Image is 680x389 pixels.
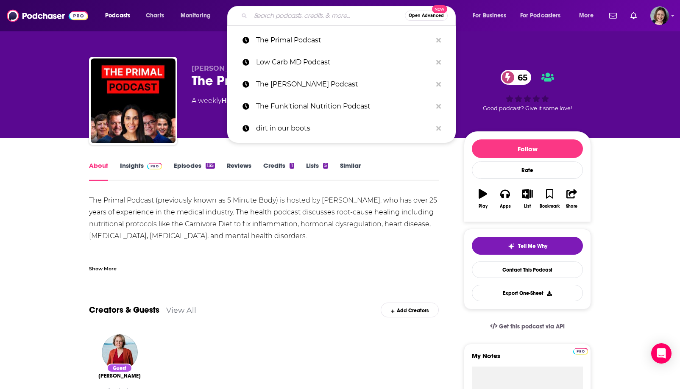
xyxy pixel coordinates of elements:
div: List [524,204,531,209]
span: Open Advanced [409,14,444,18]
button: Apps [494,183,516,214]
div: 5 [323,163,328,169]
p: The Funk'tional Nutrition Podcast [256,95,432,117]
div: Open Intercom Messenger [651,343,672,364]
a: The Funk'tional Nutrition Podcast [227,95,456,117]
span: [PERSON_NAME] [98,372,141,379]
a: Get this podcast via API [483,316,571,337]
span: [PERSON_NAME] [192,64,252,72]
span: For Business [473,10,506,22]
img: Podchaser - Follow, Share and Rate Podcasts [7,8,88,24]
a: Credits1 [263,161,294,181]
a: 65 [501,70,532,85]
a: View All [166,306,196,314]
a: The [PERSON_NAME] Podcast [227,73,456,95]
span: Podcasts [105,10,130,22]
a: Lists5 [306,161,328,181]
input: Search podcasts, credits, & more... [251,9,405,22]
button: open menu [175,9,222,22]
img: Podchaser Pro [147,163,162,169]
div: Share [566,204,577,209]
div: Search podcasts, credits, & more... [235,6,464,25]
p: The Dr. Gundry Podcast [256,73,432,95]
p: dirt in our boots [256,117,432,139]
img: tell me why sparkle [508,243,515,250]
div: Bookmark [540,204,560,209]
span: Charts [146,10,164,22]
button: tell me why sparkleTell Me Why [472,237,583,255]
div: Apps [500,204,511,209]
label: My Notes [472,352,583,367]
div: Add Creators [381,303,439,317]
span: For Podcasters [520,10,561,22]
p: Low Carb MD Podcast [256,51,432,73]
button: Open AdvancedNew [405,11,448,21]
span: Tell Me Why [518,243,547,250]
a: dirt in our boots [227,117,456,139]
button: List [516,183,538,214]
div: Guest [107,364,132,372]
button: Bookmark [538,183,560,214]
button: open menu [573,9,604,22]
span: New [432,5,447,13]
a: Charts [140,9,169,22]
div: The Primal Podcast (previously known as 5 Minute Body) is hosted by [PERSON_NAME], who has over 2... [89,194,439,266]
img: Podchaser Pro [573,348,588,355]
img: Joan Ifland [102,334,138,370]
button: open menu [99,9,141,22]
a: Reviews [227,161,251,181]
a: About [89,161,108,181]
span: More [579,10,594,22]
a: Similar [340,161,361,181]
a: Low Carb MD Podcast [227,51,456,73]
div: A weekly podcast [192,96,344,106]
button: Follow [472,139,583,158]
a: Contact This Podcast [472,261,583,278]
a: Health [221,97,245,105]
a: Pro website [573,347,588,355]
button: Export One-Sheet [472,285,583,301]
button: Play [472,183,494,214]
a: Episodes135 [174,161,215,181]
p: The Primal Podcast [256,29,432,51]
img: User Profile [650,6,669,25]
span: Get this podcast via API [499,323,565,330]
a: Creators & Guests [89,305,159,315]
button: Show profile menu [650,6,669,25]
div: 65Good podcast? Give it some love! [464,64,591,117]
div: 135 [206,163,215,169]
a: The Primal Podcast [227,29,456,51]
span: Logged in as micglogovac [650,6,669,25]
div: 1 [290,163,294,169]
a: Show notifications dropdown [606,8,620,23]
div: Play [479,204,488,209]
span: Good podcast? Give it some love! [483,105,572,111]
button: open menu [467,9,517,22]
a: Show notifications dropdown [627,8,640,23]
span: 65 [509,70,532,85]
img: The Primal Podcast [91,58,176,143]
a: Joan Ifland [98,372,141,379]
span: Monitoring [181,10,211,22]
button: Share [561,183,583,214]
a: InsightsPodchaser Pro [120,161,162,181]
button: open menu [515,9,573,22]
div: Rate [472,161,583,179]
